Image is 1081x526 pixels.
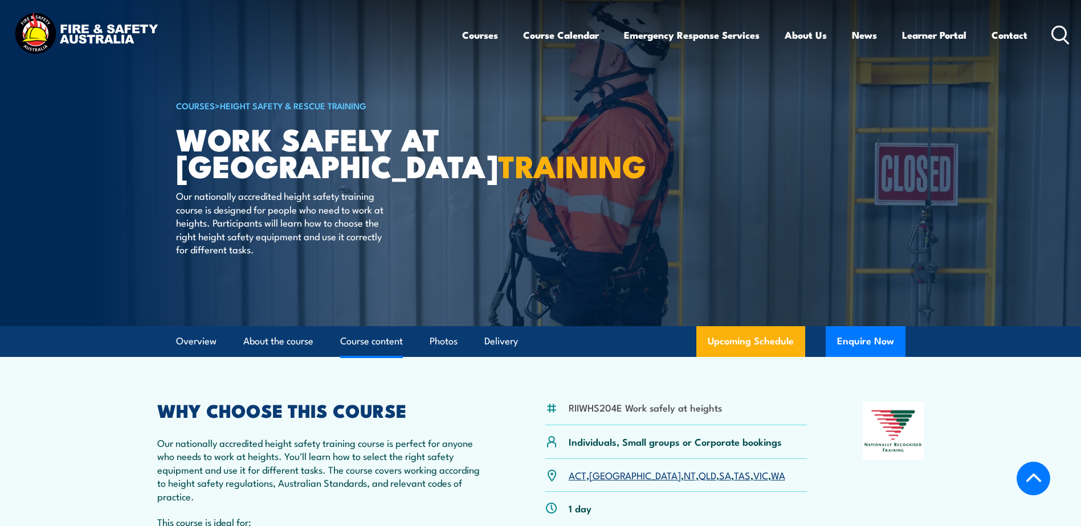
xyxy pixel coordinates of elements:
[523,20,599,50] a: Course Calendar
[734,468,750,482] a: TAS
[157,402,490,418] h2: WHY CHOOSE THIS COURSE
[852,20,877,50] a: News
[498,141,646,188] strong: TRAINING
[430,326,458,356] a: Photos
[569,468,586,482] a: ACT
[569,435,782,448] p: Individuals, Small groups or Corporate bookings
[753,468,768,482] a: VIC
[569,469,785,482] p: , , , , , , ,
[589,468,681,482] a: [GEOGRAPHIC_DATA]
[699,468,716,482] a: QLD
[826,326,905,357] button: Enquire Now
[624,20,760,50] a: Emergency Response Services
[220,99,366,112] a: Height Safety & Rescue Training
[157,436,490,503] p: Our nationally accredited height safety training course is perfect for anyone who needs to work a...
[569,502,592,515] p: 1 day
[176,326,217,356] a: Overview
[569,401,722,414] li: RIIWHS204E Work safely at heights
[992,20,1027,50] a: Contact
[684,468,696,482] a: NT
[462,20,498,50] a: Courses
[863,402,924,460] img: Nationally Recognised Training logo.
[484,326,518,356] a: Delivery
[340,326,403,356] a: Course content
[243,326,313,356] a: About the course
[785,20,827,50] a: About Us
[176,189,384,256] p: Our nationally accredited height safety training course is designed for people who need to work a...
[176,99,215,112] a: COURSES
[902,20,966,50] a: Learner Portal
[771,468,785,482] a: WA
[719,468,731,482] a: SA
[176,125,458,178] h1: Work Safely at [GEOGRAPHIC_DATA]
[176,98,458,112] h6: >
[696,326,805,357] a: Upcoming Schedule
